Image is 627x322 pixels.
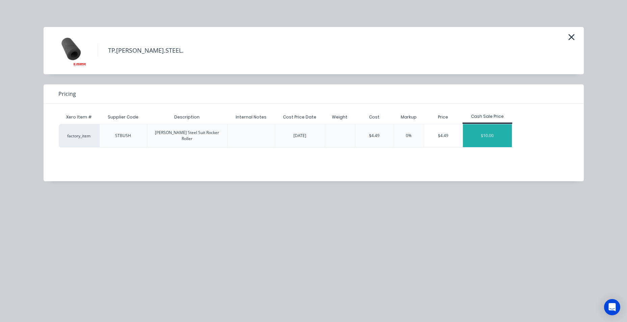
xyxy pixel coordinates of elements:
[463,124,512,147] div: $10.00
[169,109,205,126] div: Description
[230,109,272,126] div: Internal Notes
[153,130,222,142] div: [PERSON_NAME] Steel Suit Rocker Roller
[59,110,99,124] div: Xero Item #
[406,133,412,139] div: 0%
[355,110,394,124] div: Cost
[54,34,87,68] img: TP.BUSH.STEEL.
[369,133,380,139] div: $4.49
[98,44,194,57] h4: TP.[PERSON_NAME].STEEL.
[58,90,76,98] span: Pricing
[463,113,513,119] div: Cash Sale Price
[115,133,131,139] div: STBUSH
[59,124,99,147] div: factory_item
[424,110,463,124] div: Price
[293,133,306,139] div: [DATE]
[394,110,424,124] div: Markup
[102,109,144,126] div: Supplier Code
[604,299,620,315] div: Open Intercom Messenger
[424,124,463,147] div: $4.49
[326,109,353,126] div: Weight
[278,109,322,126] div: Cost Price Date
